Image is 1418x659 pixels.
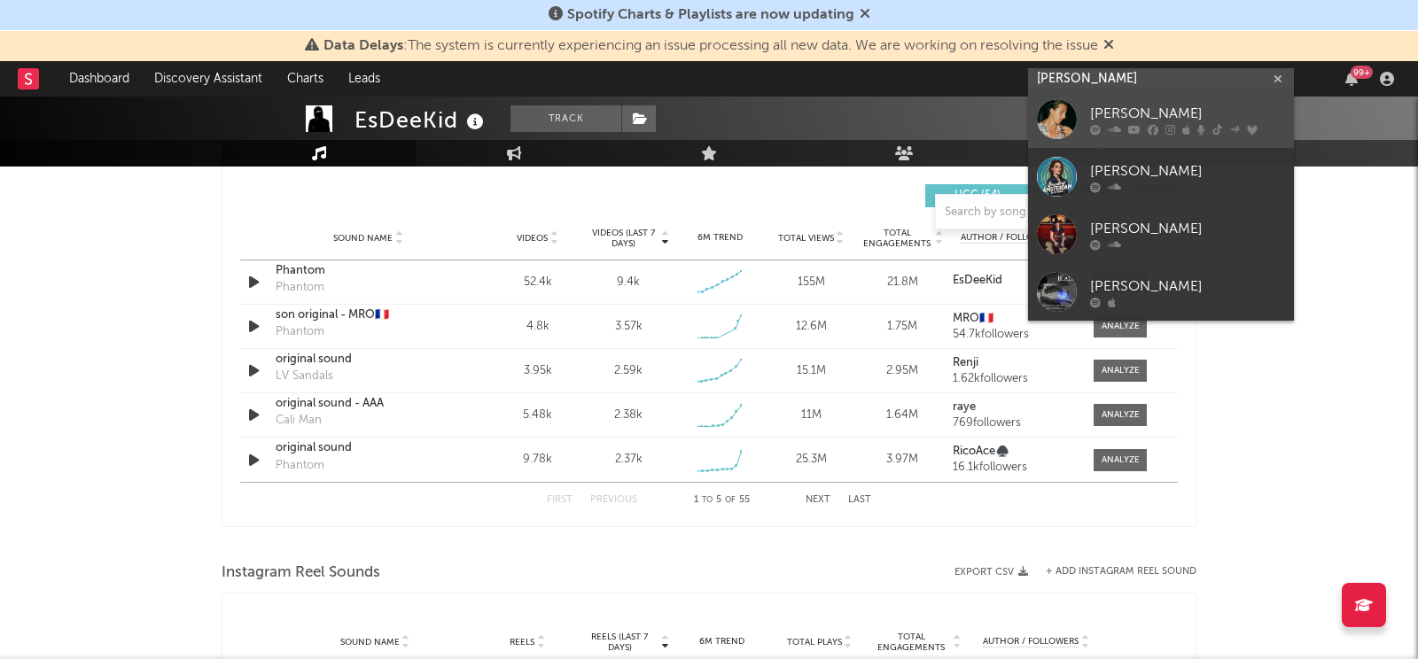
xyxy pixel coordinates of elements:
div: LV Sandals [276,368,333,385]
span: Sound Name [333,233,393,244]
div: EsDeeKid [354,105,488,135]
a: EsDeeKid [953,275,1076,287]
span: to [702,496,713,504]
strong: MRO🇫🇷 [953,313,993,324]
a: RicoAce♠️ [953,446,1076,458]
a: [PERSON_NAME] [1028,148,1294,205]
span: Total Plays [787,637,842,647]
span: Reels (last 7 days) [580,632,658,653]
a: Renji [953,357,1076,369]
div: 99 + [1351,66,1373,79]
div: 1.62k followers [953,373,1076,385]
div: 16.1k followers [953,461,1076,474]
div: 1.64M [861,407,944,424]
a: [PERSON_NAME] [1028,205,1294,263]
div: 15.1M [770,362,853,380]
div: 769 followers [953,417,1076,430]
span: Data Delays [323,39,403,53]
div: 2.38k [614,407,643,424]
div: 4.8k [496,318,579,336]
div: 9.78k [496,451,579,469]
span: Dismiss [1103,39,1114,53]
span: Author / Followers [961,232,1056,244]
div: Phantom [276,457,324,475]
div: [PERSON_NAME] [1090,104,1285,125]
span: Reels [510,637,534,647]
div: + Add Instagram Reel Sound [1028,567,1196,577]
a: original sound [276,351,461,368]
div: 52.4k [496,274,579,291]
button: + Add Instagram Reel Sound [1046,567,1196,577]
a: original sound [276,439,461,457]
div: Phantom [276,279,324,297]
div: 6M Trend [678,635,767,648]
div: Phantom [276,323,324,341]
a: Dashboard [57,61,142,97]
span: Author / Followers [983,636,1079,647]
div: 9.4k [617,274,640,291]
strong: RicoAce♠️ [953,446,1009,457]
a: original sound - AAA [276,395,461,413]
div: 2.59k [614,362,643,380]
span: Total Engagements [873,632,951,653]
span: Videos (last 7 days) [588,228,659,249]
a: son original - MRO🇫🇷 [276,306,461,324]
div: 1.75M [861,318,944,336]
a: raye [953,401,1076,414]
span: Total Views [778,233,834,244]
div: 3.95k [496,362,579,380]
a: Leads [336,61,393,97]
div: 12.6M [770,318,853,336]
div: [PERSON_NAME] [1090,219,1285,240]
div: 155M [770,274,853,291]
strong: raye [953,401,976,413]
div: 5.48k [496,407,579,424]
a: [PERSON_NAME] [1028,263,1294,321]
span: Videos [517,233,548,244]
span: Total Engagements [861,228,933,249]
a: Phantom [276,262,461,280]
div: 1 5 55 [673,490,770,511]
button: Last [848,495,871,505]
button: First [547,495,573,505]
div: [PERSON_NAME] [1090,161,1285,182]
span: of [725,496,736,504]
div: 2.95M [861,362,944,380]
strong: EsDeeKid [953,275,1002,286]
input: Search by song name or URL [936,205,1123,220]
a: Charts [275,61,336,97]
span: : The system is currently experiencing an issue processing all new data. We are working on resolv... [323,39,1098,53]
div: 2.37k [615,451,643,469]
button: Previous [590,495,637,505]
div: 54.7k followers [953,329,1076,341]
a: MRO🇫🇷 [953,313,1076,325]
button: Export CSV [954,567,1028,578]
div: 3.97M [861,451,944,469]
div: 21.8M [861,274,944,291]
button: UGC(54) [925,184,1045,207]
div: Cali Man [276,412,322,430]
button: 99+ [1345,72,1358,86]
input: Search for artists [1028,68,1294,90]
a: Discovery Assistant [142,61,275,97]
button: Track [510,105,621,132]
span: UGC ( 54 ) [937,190,1018,201]
div: 6M Trend [679,231,761,244]
div: [PERSON_NAME] [1090,276,1285,298]
a: [PERSON_NAME] [1028,90,1294,148]
div: 3.57k [615,318,643,336]
span: Dismiss [860,8,870,22]
div: 25.3M [770,451,853,469]
strong: Renji [953,357,978,368]
button: Next [806,495,830,505]
span: Sound Name [340,637,400,647]
span: Instagram Reel Sounds [222,562,380,584]
div: 11M [770,407,853,424]
span: Spotify Charts & Playlists are now updating [567,8,854,22]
